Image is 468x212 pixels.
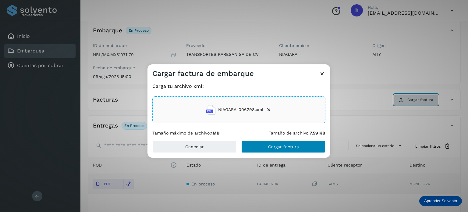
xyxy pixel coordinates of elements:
p: Tamaño de archivo: [269,131,325,136]
b: 7.59 KB [310,131,325,135]
p: Tamaño máximo de archivo: [152,131,220,136]
b: 1MB [211,131,220,135]
h4: Carga tu archivo xml: [152,83,325,89]
button: Cancelar [152,141,236,153]
span: NIAGARA-006298.xml [218,106,263,113]
h3: Cargar factura de embarque [152,69,254,78]
span: Cancelar [185,145,204,149]
div: Aprender Solvento [419,196,462,206]
p: Aprender Solvento [424,199,457,203]
span: Cargar factura [268,145,299,149]
button: Cargar factura [241,141,325,153]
